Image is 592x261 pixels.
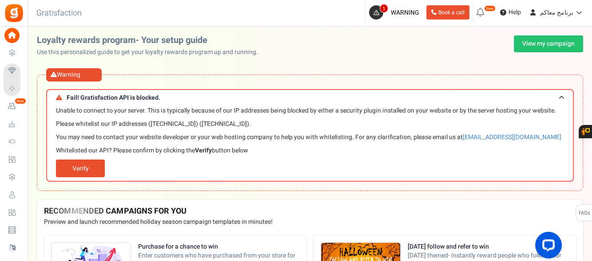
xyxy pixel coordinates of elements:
[138,242,299,251] strong: Purchase for a chance to win
[37,35,265,45] h2: Loyalty rewards program- Your setup guide
[369,5,423,19] a: 1 WARNING
[44,218,576,226] p: Preview and launch recommended holiday season campaign templates in minutes!
[46,68,102,82] div: Warning
[15,98,26,104] em: New
[4,99,24,114] a: New
[56,120,568,129] p: Please whitelist our IP addresses ([TECHNICAL_ID]) ([TECHNICAL_ID]).
[56,133,568,142] p: You may need to contact your website developer or your web hosting company to help you with white...
[56,106,568,115] p: Unable to connect to your server. This is typically because of our IP addresses being blocked by ...
[506,8,521,17] span: Help
[27,4,91,22] h3: Gratisfaction
[56,146,568,155] p: Whitelisted our API? Please confirm by clicking the button below
[408,242,569,251] strong: [DATE] follow and refer to win
[426,5,469,19] a: Book a call
[195,146,212,155] b: Verify
[484,5,496,12] em: New
[514,35,583,52] a: View my campaign
[463,132,561,142] a: [EMAIL_ADDRESS][DOMAIN_NAME]
[380,4,388,13] span: 1
[56,160,105,177] a: Verify
[4,3,24,23] img: Gratisfaction
[44,207,576,216] h4: RECOMMENDED CAMPAIGNS FOR YOU
[67,94,160,101] span: Fail! Gratisfaction API is blocked.
[37,48,265,57] p: Use this personalized guide to get your loyalty rewards program up and running.
[497,5,524,19] a: Help
[578,205,590,222] span: FAQs
[540,8,573,17] span: برنامج معاكم
[391,8,419,17] span: WARNING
